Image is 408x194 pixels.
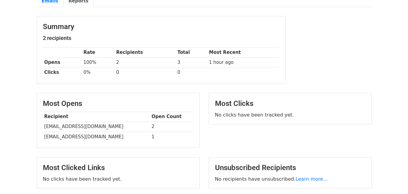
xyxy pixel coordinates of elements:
[176,58,208,67] td: 3
[176,67,208,77] td: 0
[115,67,176,77] td: 0
[82,58,114,67] td: 100%
[43,176,193,182] p: No clicks have been tracked yet.
[43,112,150,122] th: Recipient
[150,112,193,122] th: Open Count
[43,132,150,142] td: [EMAIL_ADDRESS][DOMAIN_NAME]
[215,163,365,172] h3: Unsubscribed Recipients
[115,58,176,67] td: 2
[82,67,114,77] td: 0%
[207,48,279,58] th: Most Recent
[176,48,208,58] th: Total
[378,165,408,194] iframe: Chat Widget
[43,22,279,31] h3: Summary
[215,176,365,182] p: No recipients have unsubscribed.
[43,99,193,108] h3: Most Opens
[150,122,193,132] td: 2
[43,58,82,67] th: Opens
[43,67,82,77] th: Clicks
[150,132,193,142] td: 1
[115,48,176,58] th: Recipients
[43,163,193,172] h3: Most Clicked Links
[207,58,279,67] td: 1 hour ago
[43,122,150,132] td: [EMAIL_ADDRESS][DOMAIN_NAME]
[43,35,279,41] h5: 2 recipients
[215,112,365,118] p: No clicks have been tracked yet.
[215,99,365,108] h3: Most Clicks
[82,48,114,58] th: Rate
[296,176,328,182] a: Learn more...
[378,165,408,194] div: Widget de chat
